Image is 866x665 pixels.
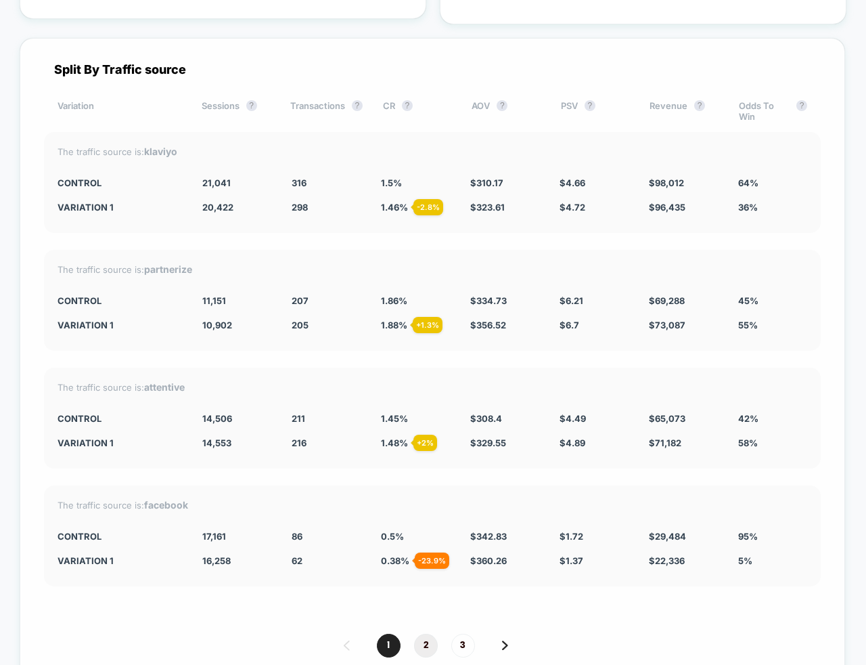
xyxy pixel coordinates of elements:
[649,320,685,330] span: $ 73,087
[381,437,408,448] span: 1.48 %
[470,320,506,330] span: $ 356.52
[202,531,226,542] span: 17,161
[58,499,807,511] div: The traffic source is:
[202,320,232,330] span: 10,902
[44,62,821,77] div: Split By Traffic source
[144,263,192,275] strong: partnerize
[352,100,363,111] button: ?
[58,295,182,306] div: CONTROL
[738,295,807,306] div: 45%
[560,531,583,542] span: $ 1.72
[738,177,807,188] div: 64%
[383,100,451,122] div: CR
[292,437,306,448] span: 216
[560,320,579,330] span: $ 6.7
[451,634,475,658] span: 3
[144,146,177,157] strong: klaviyo
[738,437,807,448] div: 58%
[649,100,718,122] div: Revenue
[381,413,408,424] span: 1.45 %
[292,177,306,188] span: 316
[739,100,807,122] div: Odds To Win
[560,295,583,306] span: $ 6.21
[649,413,685,424] span: $ 65,073
[381,320,407,330] span: 1.88 %
[58,146,807,157] div: The traffic source is:
[649,202,685,213] span: $ 96,435
[560,555,583,566] span: $ 1.37
[290,100,363,122] div: Transactions
[402,100,413,111] button: ?
[202,437,231,448] span: 14,553
[246,100,257,111] button: ?
[738,555,807,566] div: 5%
[58,413,182,424] div: CONTROL
[292,320,309,330] span: 205
[738,202,807,213] div: 36%
[470,531,507,542] span: $ 342.83
[585,100,595,111] button: ?
[738,531,807,542] div: 95%
[414,634,438,658] span: 2
[560,202,585,213] span: $ 4.72
[58,177,182,188] div: CONTROL
[560,177,585,188] span: $ 4.66
[470,413,502,424] span: $ 308.4
[502,641,508,650] img: pagination forward
[649,295,685,306] span: $ 69,288
[470,295,507,306] span: $ 334.73
[381,177,402,188] span: 1.5 %
[561,100,629,122] div: PSV
[738,320,807,330] div: 55%
[796,100,807,111] button: ?
[470,202,505,213] span: $ 323.61
[649,531,686,542] span: $ 29,484
[58,555,182,566] div: Variation 1
[202,413,232,424] span: 14,506
[144,381,185,393] strong: attentive
[202,202,233,213] span: 20,422
[470,555,507,566] span: $ 360.26
[381,531,404,542] span: 0.5 %
[560,413,586,424] span: $ 4.49
[292,555,302,566] span: 62
[292,413,305,424] span: 211
[413,435,437,451] div: + 2 %
[381,555,409,566] span: 0.38 %
[58,320,182,330] div: Variation 1
[58,100,181,122] div: Variation
[497,100,507,111] button: ?
[738,413,807,424] div: 42%
[381,202,408,213] span: 1.46 %
[58,531,182,542] div: CONTROL
[202,295,226,306] span: 11,151
[58,437,182,448] div: Variation 1
[413,199,443,215] div: - 2.8 %
[649,437,681,448] span: $ 71,182
[292,202,308,213] span: 298
[470,437,506,448] span: $ 329.55
[58,381,807,393] div: The traffic source is:
[470,177,503,188] span: $ 310.17
[694,100,705,111] button: ?
[202,555,231,566] span: 16,258
[560,437,585,448] span: $ 4.89
[202,100,270,122] div: Sessions
[144,499,188,511] strong: facebook
[292,295,309,306] span: 207
[415,553,449,569] div: - 23.9 %
[413,317,442,333] div: + 1.3 %
[472,100,540,122] div: AOV
[649,177,684,188] span: $ 98,012
[649,555,685,566] span: $ 22,336
[58,263,807,275] div: The traffic source is:
[58,202,182,213] div: Variation 1
[292,531,302,542] span: 86
[202,177,231,188] span: 21,041
[377,634,401,658] span: 1
[381,295,407,306] span: 1.86 %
